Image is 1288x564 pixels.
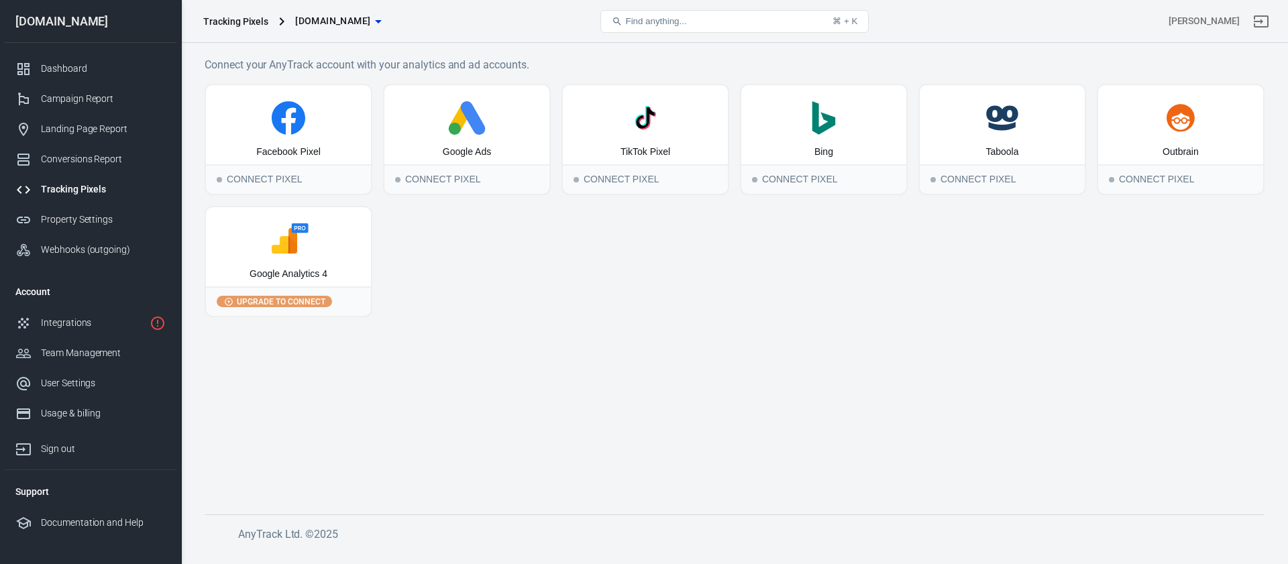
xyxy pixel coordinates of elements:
[920,164,1085,194] div: Connect Pixel
[563,164,728,194] div: Connect Pixel
[205,56,1265,73] h6: Connect your AnyTrack account with your analytics and ad accounts.
[1242,498,1275,530] iframe: Intercom live chat
[5,475,176,508] li: Support
[5,84,176,114] a: Campaign Report
[600,10,869,33] button: Find anything...⌘ + K
[5,308,176,338] a: Integrations
[625,16,686,26] span: Find anything...
[217,177,222,182] span: Connect Pixel
[41,122,166,136] div: Landing Page Report
[1098,164,1263,194] div: Connect Pixel
[814,146,833,159] div: Bing
[41,62,166,76] div: Dashboard
[295,13,370,30] span: chatrecs.com
[1109,177,1114,182] span: Connect Pixel
[833,16,857,26] div: ⌘ + K
[752,177,757,182] span: Connect Pixel
[383,84,551,195] button: Google AdsConnect PixelConnect Pixel
[238,526,1244,543] h6: AnyTrack Ltd. © 2025
[203,15,268,28] div: Tracking Pixels
[5,15,176,27] div: [DOMAIN_NAME]
[918,84,1086,195] button: TaboolaConnect PixelConnect Pixel
[1163,146,1199,159] div: Outbrain
[41,406,166,420] div: Usage & billing
[741,164,906,194] div: Connect Pixel
[5,398,176,429] a: Usage & billing
[384,164,549,194] div: Connect Pixel
[1245,5,1277,38] a: Sign out
[5,205,176,235] a: Property Settings
[41,316,144,330] div: Integrations
[41,213,166,227] div: Property Settings
[256,146,321,159] div: Facebook Pixel
[206,164,371,194] div: Connect Pixel
[561,84,729,195] button: TikTok PixelConnect PixelConnect Pixel
[5,114,176,144] a: Landing Page Report
[740,84,908,195] button: BingConnect PixelConnect Pixel
[5,54,176,84] a: Dashboard
[1097,84,1265,195] button: OutbrainConnect PixelConnect Pixel
[5,235,176,265] a: Webhooks (outgoing)
[985,146,1018,159] div: Taboola
[443,146,491,159] div: Google Ads
[5,174,176,205] a: Tracking Pixels
[205,84,372,195] button: Facebook PixelConnect PixelConnect Pixel
[250,268,327,281] div: Google Analytics 4
[395,177,400,182] span: Connect Pixel
[41,442,166,456] div: Sign out
[41,346,166,360] div: Team Management
[234,296,328,308] span: Upgrade to connect
[41,92,166,106] div: Campaign Report
[5,338,176,368] a: Team Management
[5,368,176,398] a: User Settings
[41,243,166,257] div: Webhooks (outgoing)
[41,376,166,390] div: User Settings
[41,152,166,166] div: Conversions Report
[41,516,166,530] div: Documentation and Help
[41,182,166,196] div: Tracking Pixels
[5,144,176,174] a: Conversions Report
[205,206,372,317] button: Google Analytics 4Upgrade to connect
[930,177,936,182] span: Connect Pixel
[290,9,386,34] button: [DOMAIN_NAME]
[5,276,176,308] li: Account
[621,146,670,159] div: TikTok Pixel
[150,315,166,331] svg: 5 networks not verified yet
[574,177,579,182] span: Connect Pixel
[5,429,176,464] a: Sign out
[1169,14,1240,28] div: Account id: 2Wh9Wd14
